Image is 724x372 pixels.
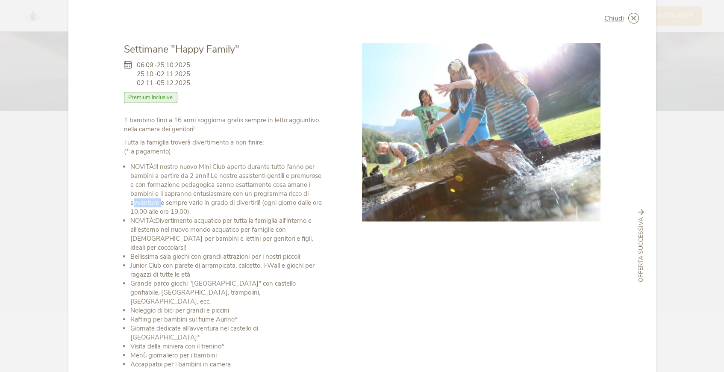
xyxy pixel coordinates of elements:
[137,61,190,88] span: 06.09.-25.10.2025 25.10.-02.11.2025 02.11.-05.12.2025
[130,216,155,225] b: NOVITÀ:
[637,218,645,283] span: Offerta successiva
[130,216,324,252] li: Divertimento acquatico per tutta la famiglia all'interno e all'esterno nel nuovo mondo acquatico ...
[124,116,324,134] p: 1 bambino fino a 16 anni soggiorna gratis sempre in letto aggiuntivo nella camera dei genitori!
[130,261,324,279] li: Junior Club con parete di arrampicata, calcetto, I-Wall e giochi per ragazzi di tutte le età
[124,92,178,103] span: Premium Inclusive
[124,138,324,156] p: (* a pagamento)
[130,306,324,315] li: Noleggio di bici per grandi e piccini
[604,15,624,22] span: Chiudi
[130,252,324,261] li: Bellissima sala giochi con grandi attrazioni per i nostri piccoli
[124,43,239,56] span: Settimane "Happy Family"
[124,138,264,147] b: Tutta la famiglia troverà divertimento a non finire:
[362,43,600,221] img: Settimane "Happy Family"
[130,279,324,306] li: Grande parco giochi "[GEOGRAPHIC_DATA]" con castello gonfiabile, [GEOGRAPHIC_DATA], trampolini, [...
[130,162,324,216] li: Il nostro nuovo Mini Club aperto durante tutto l'anno per bambini a partire da 2 anni! Le nostre ...
[130,162,155,171] b: NOVITÀ:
